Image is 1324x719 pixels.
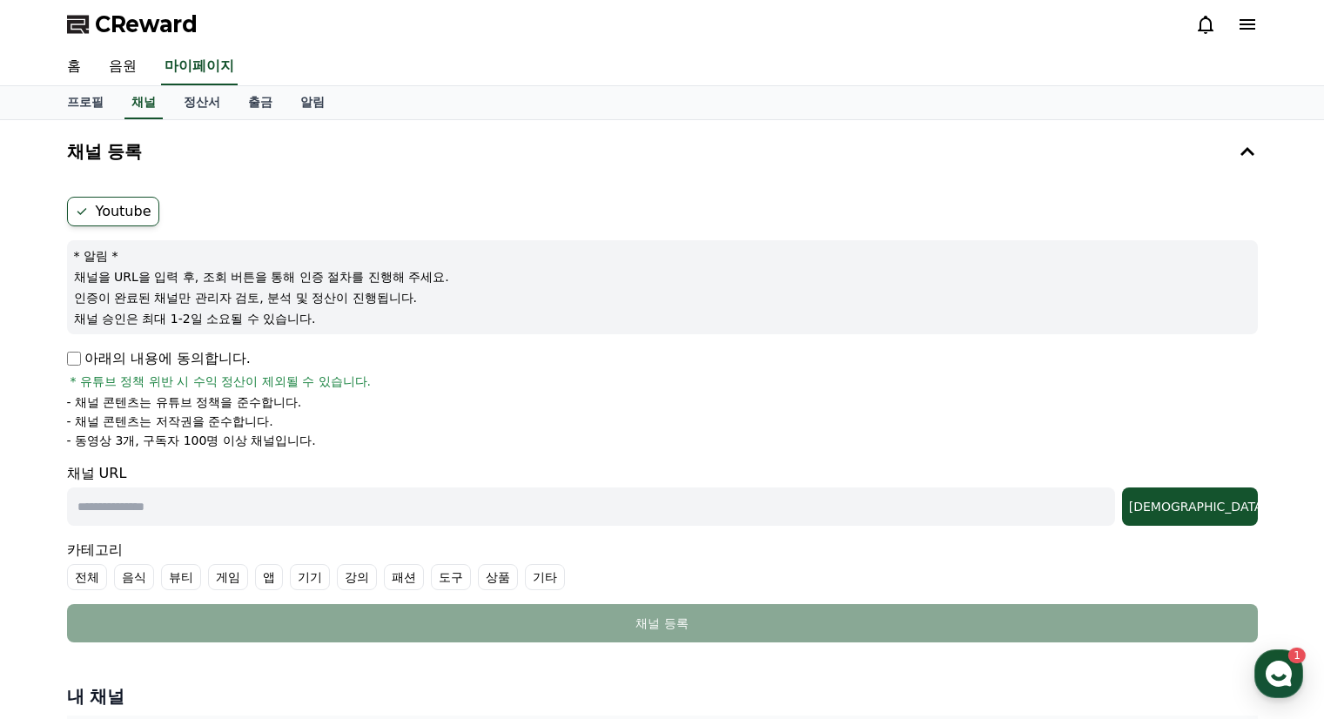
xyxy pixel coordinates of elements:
button: [DEMOGRAPHIC_DATA] [1122,487,1258,526]
label: 기기 [290,564,330,590]
label: Youtube [67,197,159,226]
label: 전체 [67,564,107,590]
div: 채널 등록 [102,615,1223,632]
label: 강의 [337,564,377,590]
p: - 동영상 3개, 구독자 100명 이상 채널입니다. [67,432,316,449]
button: 채널 등록 [60,127,1265,176]
a: 정산서 [170,86,234,119]
a: 채널 [124,86,163,119]
p: - 채널 콘텐츠는 저작권을 준수합니다. [67,413,273,430]
label: 도구 [431,564,471,590]
a: 프로필 [53,86,118,119]
a: 출금 [234,86,286,119]
a: 홈 [53,49,95,85]
p: 채널 승인은 최대 1-2일 소요될 수 있습니다. [74,310,1251,327]
span: CReward [95,10,198,38]
p: - 채널 콘텐츠는 유튜브 정책을 준수합니다. [67,393,302,411]
p: 인증이 완료된 채널만 관리자 검토, 분석 및 정산이 진행됩니다. [74,289,1251,306]
p: 채널을 URL을 입력 후, 조회 버튼을 통해 인증 절차를 진행해 주세요. [74,268,1251,286]
label: 기타 [525,564,565,590]
a: CReward [67,10,198,38]
div: 카테고리 [67,540,1258,590]
label: 음식 [114,564,154,590]
a: 마이페이지 [161,49,238,85]
label: 패션 [384,564,424,590]
p: 아래의 내용에 동의합니다. [67,348,251,369]
span: * 유튜브 정책 위반 시 수익 정산이 제외될 수 있습니다. [71,373,372,390]
a: 음원 [95,49,151,85]
label: 상품 [478,564,518,590]
button: 채널 등록 [67,604,1258,642]
h4: 채널 등록 [67,142,143,161]
label: 게임 [208,564,248,590]
a: 알림 [286,86,339,119]
div: 채널 URL [67,463,1258,526]
label: 앱 [255,564,283,590]
label: 뷰티 [161,564,201,590]
div: [DEMOGRAPHIC_DATA] [1129,498,1251,515]
h4: 내 채널 [67,684,1258,709]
